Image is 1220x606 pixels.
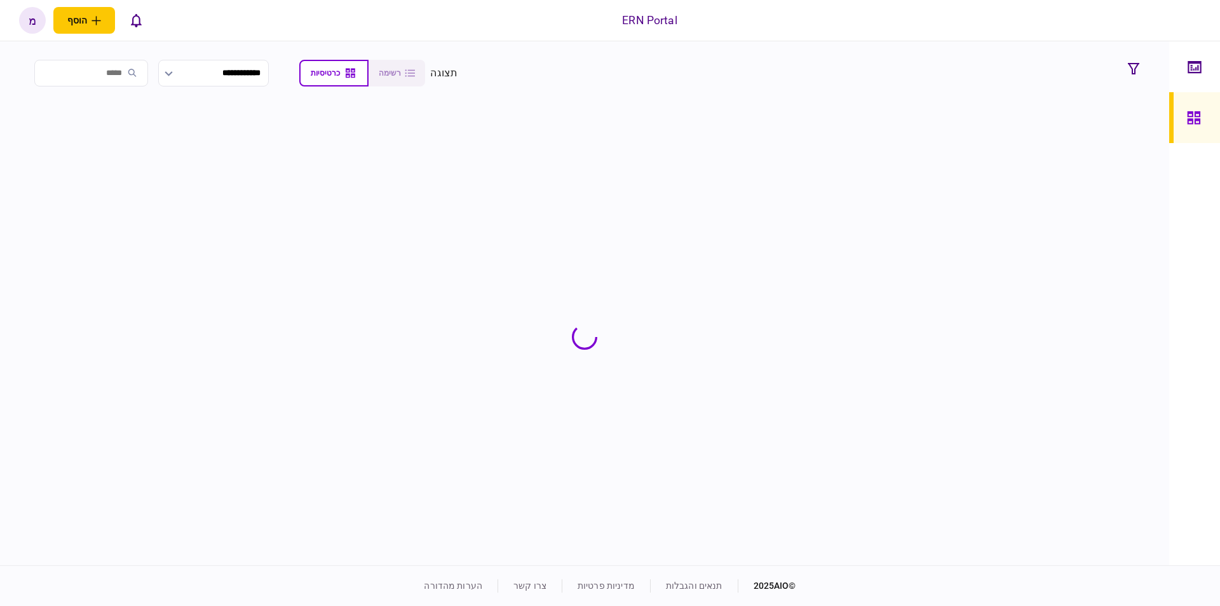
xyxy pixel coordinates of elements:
button: כרטיסיות [299,60,369,86]
div: © 2025 AIO [738,579,796,593]
button: פתח תפריט להוספת לקוח [53,7,115,34]
div: תצוגה [430,65,457,81]
button: רשימה [369,60,425,86]
span: כרטיסיות [311,69,340,78]
button: פתח רשימת התראות [123,7,149,34]
button: מ [19,7,46,34]
a: הערות מהדורה [424,581,482,591]
span: רשימה [379,69,401,78]
a: תנאים והגבלות [666,581,722,591]
div: ERN Portal [622,12,677,29]
a: צרו קשר [513,581,546,591]
a: מדיניות פרטיות [578,581,635,591]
